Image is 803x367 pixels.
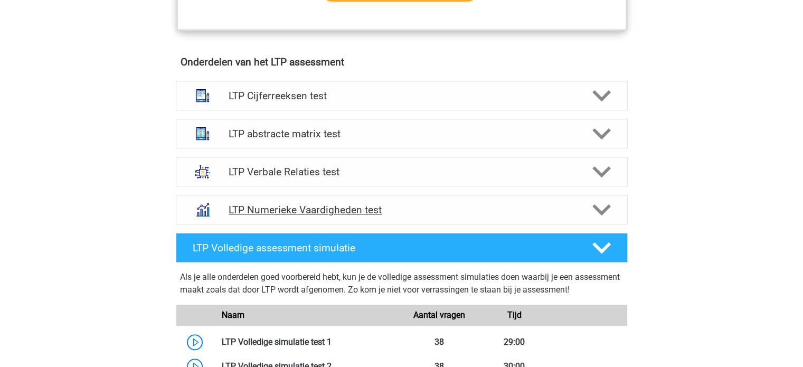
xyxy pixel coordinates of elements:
div: Tijd [477,309,552,322]
a: numeriek redeneren LTP Numerieke Vaardigheden test [172,195,632,224]
div: LTP Volledige simulatie test 1 [214,336,402,349]
h4: Onderdelen van het LTP assessment [181,56,623,68]
a: analogieen LTP Verbale Relaties test [172,157,632,186]
img: cijferreeksen [189,82,216,109]
a: abstracte matrices LTP abstracte matrix test [172,119,632,148]
a: cijferreeksen LTP Cijferreeksen test [172,81,632,110]
div: Naam [214,309,402,322]
img: abstracte matrices [189,120,216,147]
h4: LTP abstracte matrix test [229,128,574,140]
h4: LTP Numerieke Vaardigheden test [229,204,574,216]
div: Aantal vragen [401,309,476,322]
a: LTP Volledige assessment simulatie [172,233,632,262]
img: numeriek redeneren [189,196,216,223]
h4: LTP Cijferreeksen test [229,90,574,102]
h4: LTP Volledige assessment simulatie [193,242,575,254]
div: Als je alle onderdelen goed voorbereid hebt, kun je de volledige assessment simulaties doen waarb... [180,271,623,300]
img: analogieen [189,158,216,185]
h4: LTP Verbale Relaties test [229,166,574,178]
